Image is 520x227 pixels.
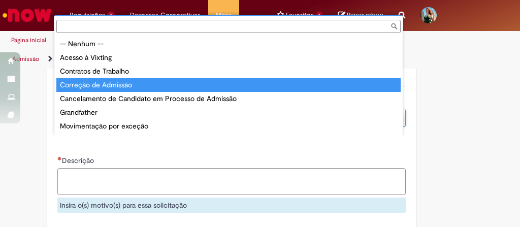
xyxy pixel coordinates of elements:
[56,106,401,119] div: Grandfather
[56,78,401,92] div: Correção de Admissão
[56,51,401,64] div: Acesso à Vixting
[56,133,401,147] div: Reintegração de Funcionário
[56,37,401,51] div: -- Nenhum --
[54,35,403,137] ul: Tipo de solicitação
[56,64,401,78] div: Contratos de Trabalho
[56,92,401,106] div: Cancelamento de Candidato em Processo de Admissão
[56,119,401,133] div: Movimentação por exceção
